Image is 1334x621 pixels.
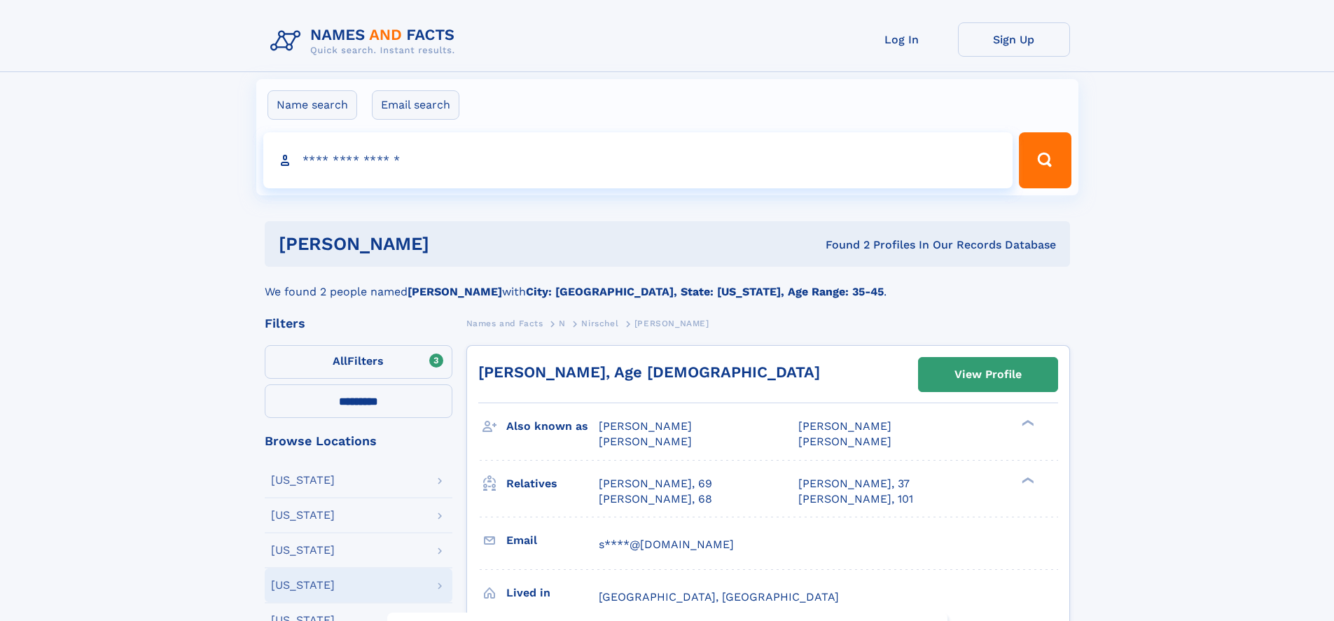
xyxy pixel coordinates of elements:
[634,319,709,328] span: [PERSON_NAME]
[271,580,335,591] div: [US_STATE]
[1018,475,1035,484] div: ❯
[559,319,566,328] span: N
[798,476,910,491] a: [PERSON_NAME], 37
[506,529,599,552] h3: Email
[958,22,1070,57] a: Sign Up
[798,491,913,507] a: [PERSON_NAME], 101
[526,285,884,298] b: City: [GEOGRAPHIC_DATA], State: [US_STATE], Age Range: 35-45
[265,22,466,60] img: Logo Names and Facts
[846,22,958,57] a: Log In
[408,285,502,298] b: [PERSON_NAME]
[271,545,335,556] div: [US_STATE]
[506,581,599,605] h3: Lived in
[627,237,1056,253] div: Found 2 Profiles In Our Records Database
[265,435,452,447] div: Browse Locations
[265,267,1070,300] div: We found 2 people named with .
[599,590,839,603] span: [GEOGRAPHIC_DATA], [GEOGRAPHIC_DATA]
[506,472,599,496] h3: Relatives
[279,235,627,253] h1: [PERSON_NAME]
[599,419,692,433] span: [PERSON_NAME]
[1019,132,1071,188] button: Search Button
[1018,419,1035,428] div: ❯
[333,354,347,368] span: All
[271,475,335,486] div: [US_STATE]
[798,435,891,448] span: [PERSON_NAME]
[599,435,692,448] span: [PERSON_NAME]
[599,491,712,507] a: [PERSON_NAME], 68
[581,314,618,332] a: Nirschel
[268,90,357,120] label: Name search
[265,345,452,379] label: Filters
[271,510,335,521] div: [US_STATE]
[581,319,618,328] span: Nirschel
[798,419,891,433] span: [PERSON_NAME]
[263,132,1013,188] input: search input
[559,314,566,332] a: N
[506,414,599,438] h3: Also known as
[265,317,452,330] div: Filters
[919,358,1057,391] a: View Profile
[954,358,1022,391] div: View Profile
[478,363,820,381] a: [PERSON_NAME], Age [DEMOGRAPHIC_DATA]
[372,90,459,120] label: Email search
[466,314,543,332] a: Names and Facts
[599,476,712,491] a: [PERSON_NAME], 69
